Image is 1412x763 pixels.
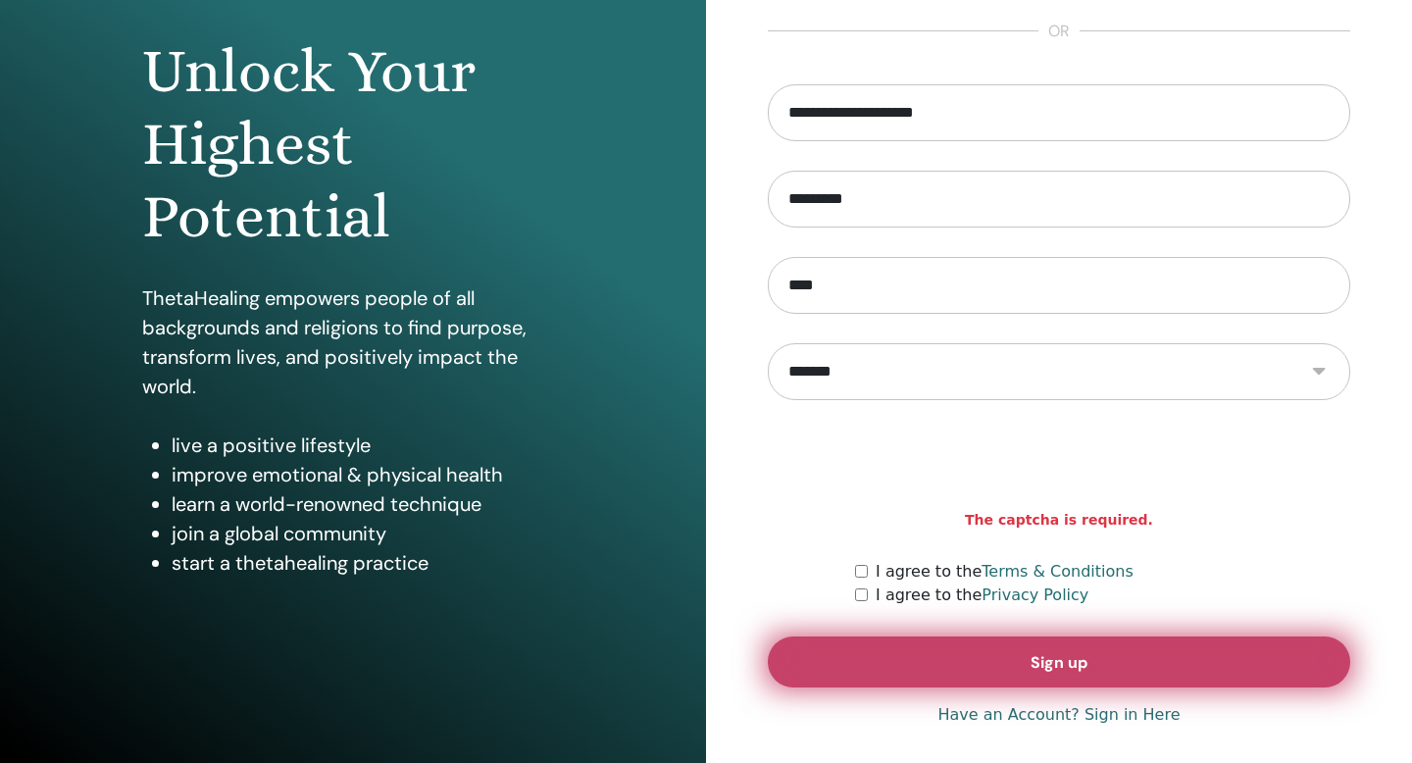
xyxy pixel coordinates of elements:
[172,548,564,578] li: start a thetahealing practice
[1031,652,1087,673] span: Sign up
[982,562,1133,581] a: Terms & Conditions
[1038,20,1080,43] span: or
[768,636,1350,687] button: Sign up
[876,584,1088,607] label: I agree to the
[937,703,1180,727] a: Have an Account? Sign in Here
[172,431,564,460] li: live a positive lifestyle
[142,35,564,254] h1: Unlock Your Highest Potential
[982,585,1088,604] a: Privacy Policy
[172,460,564,489] li: improve emotional & physical health
[876,560,1134,584] label: I agree to the
[142,283,564,401] p: ThetaHealing empowers people of all backgrounds and religions to find purpose, transform lives, a...
[910,430,1208,506] iframe: reCAPTCHA
[172,489,564,519] li: learn a world-renowned technique
[965,510,1153,531] strong: The captcha is required.
[172,519,564,548] li: join a global community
